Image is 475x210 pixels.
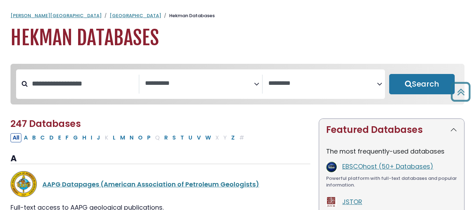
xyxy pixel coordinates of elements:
[71,133,80,142] button: Filter Results G
[389,74,455,94] button: Submit for Search Results
[42,180,259,189] a: AAPG Datapages (American Association of Petroleum Geologists)
[11,133,247,142] div: Alpha-list to filter by first letter of database name
[56,133,63,142] button: Filter Results E
[11,154,310,164] h3: A
[268,80,377,87] textarea: Search
[203,133,213,142] button: Filter Results W
[11,26,464,50] h1: Hekman Databases
[136,133,145,142] button: Filter Results O
[319,119,464,141] button: Featured Databases
[342,162,433,171] a: EBSCOhost (50+ Databases)
[145,133,153,142] button: Filter Results P
[161,12,215,19] li: Hekman Databases
[111,133,118,142] button: Filter Results L
[47,133,56,142] button: Filter Results D
[22,133,30,142] button: Filter Results A
[110,12,161,19] a: [GEOGRAPHIC_DATA]
[30,133,38,142] button: Filter Results B
[170,133,178,142] button: Filter Results S
[11,117,81,130] span: 247 Databases
[342,197,362,206] a: JSTOR
[229,133,237,142] button: Filter Results Z
[95,133,102,142] button: Filter Results J
[11,12,464,19] nav: breadcrumb
[448,85,473,98] a: Back to Top
[145,80,254,87] textarea: Search
[118,133,127,142] button: Filter Results M
[11,64,464,104] nav: Search filters
[28,78,139,89] input: Search database by title or keyword
[178,133,186,142] button: Filter Results T
[11,133,21,142] button: All
[326,147,457,156] p: The most frequently-used databases
[80,133,88,142] button: Filter Results H
[11,12,102,19] a: [PERSON_NAME][GEOGRAPHIC_DATA]
[128,133,136,142] button: Filter Results N
[195,133,203,142] button: Filter Results V
[38,133,47,142] button: Filter Results C
[326,175,457,189] div: Powerful platform with full-text databases and popular information.
[186,133,194,142] button: Filter Results U
[89,133,94,142] button: Filter Results I
[162,133,170,142] button: Filter Results R
[63,133,71,142] button: Filter Results F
